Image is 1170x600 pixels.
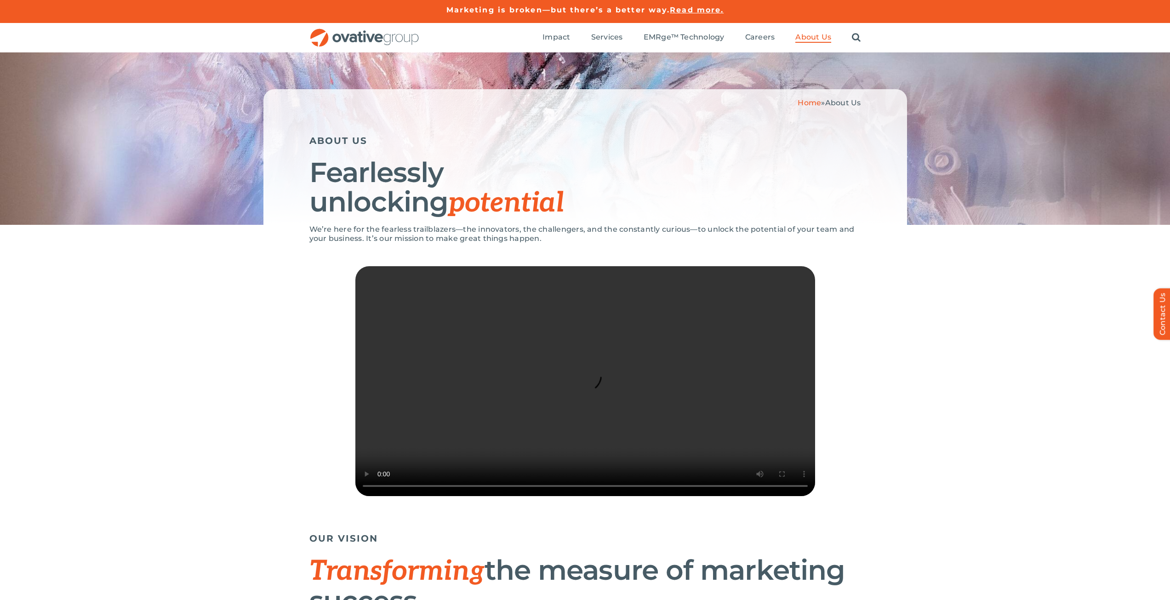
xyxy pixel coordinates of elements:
h5: OUR VISION [309,533,861,544]
span: Services [591,33,623,42]
h5: ABOUT US [309,135,861,146]
span: » [798,98,861,107]
nav: Menu [542,23,861,52]
a: Marketing is broken—but there’s a better way. [446,6,670,14]
span: Careers [745,33,775,42]
span: About Us [795,33,831,42]
a: OG_Full_horizontal_RGB [309,28,420,36]
h1: Fearlessly unlocking [309,158,861,218]
a: Home [798,98,821,107]
span: EMRge™ Technology [644,33,725,42]
a: Impact [542,33,570,43]
a: Read more. [670,6,724,14]
a: About Us [795,33,831,43]
span: potential [448,187,564,220]
span: Impact [542,33,570,42]
p: We’re here for the fearless trailblazers—the innovators, the challengers, and the constantly curi... [309,225,861,243]
a: Careers [745,33,775,43]
a: Search [852,33,861,43]
video: Sorry, your browser doesn't support embedded videos. [355,266,815,496]
span: Transforming [309,555,485,588]
span: About Us [825,98,861,107]
a: Services [591,33,623,43]
a: EMRge™ Technology [644,33,725,43]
